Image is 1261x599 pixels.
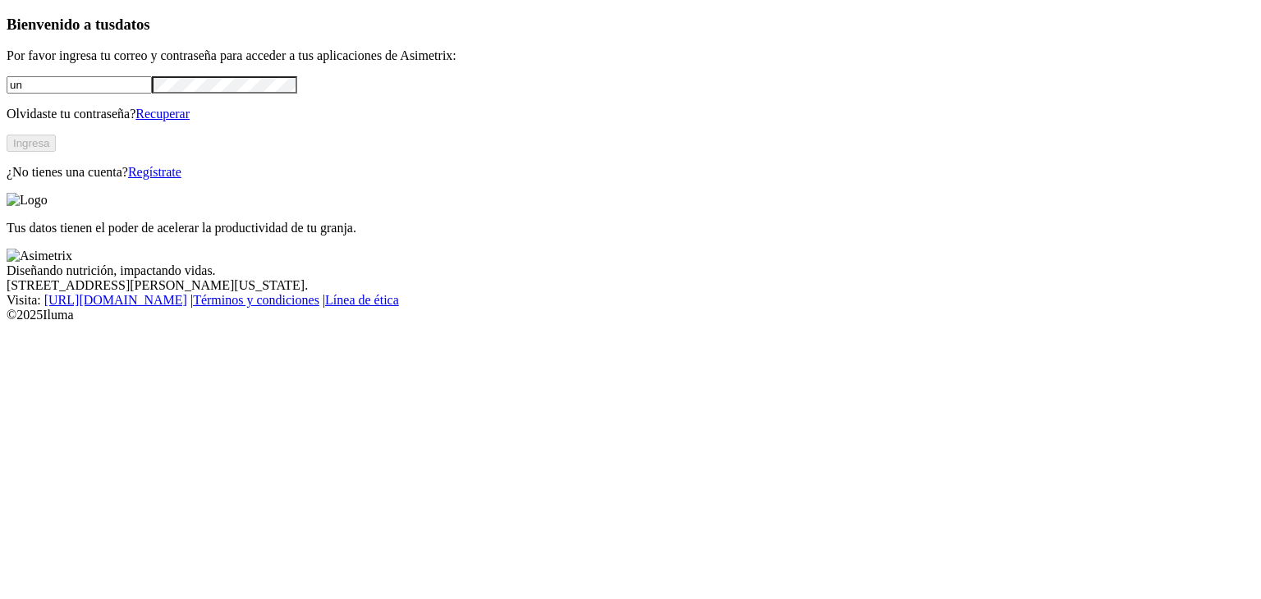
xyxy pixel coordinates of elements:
div: [STREET_ADDRESS][PERSON_NAME][US_STATE]. [7,278,1254,293]
p: ¿No tienes una cuenta? [7,165,1254,180]
p: Tus datos tienen el poder de acelerar la productividad de tu granja. [7,221,1254,235]
div: © 2025 Iluma [7,308,1254,322]
div: Diseñando nutrición, impactando vidas. [7,263,1254,278]
a: Regístrate [128,165,181,179]
h3: Bienvenido a tus [7,16,1254,34]
a: Términos y condiciones [193,293,319,307]
a: [URL][DOMAIN_NAME] [44,293,187,307]
a: Línea de ética [325,293,399,307]
button: Ingresa [7,135,56,152]
input: Tu correo [7,76,152,94]
p: Por favor ingresa tu correo y contraseña para acceder a tus aplicaciones de Asimetrix: [7,48,1254,63]
a: Recuperar [135,107,190,121]
img: Asimetrix [7,249,72,263]
p: Olvidaste tu contraseña? [7,107,1254,121]
img: Logo [7,193,48,208]
span: datos [115,16,150,33]
div: Visita : | | [7,293,1254,308]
